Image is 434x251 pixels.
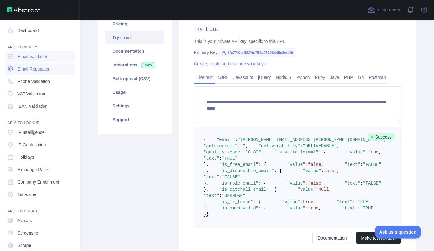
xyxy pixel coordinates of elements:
[312,232,352,244] a: Documentation
[308,162,321,167] span: false
[204,206,209,211] span: },
[219,168,274,173] span: "is_disposable_email"
[303,144,337,148] span: "DELIVERABLE"
[222,156,238,161] span: "TRUE"
[368,150,379,155] span: true
[258,181,266,186] span: : {
[345,162,360,167] span: "text"
[235,137,238,142] span: :
[367,72,389,82] a: Postman
[375,226,422,239] iframe: Toggle Customer Support
[363,162,381,167] span: "FALSE"
[360,206,376,211] span: "TRUE"
[5,63,75,75] a: Email Reputation
[342,72,356,82] a: PHP
[353,199,355,204] span: :
[105,31,164,44] a: Try it out
[204,212,206,217] span: }
[105,17,164,31] a: Pricing
[274,168,282,173] span: : {
[360,162,363,167] span: :
[347,150,366,155] span: "value"
[342,206,358,211] span: "text"
[368,133,395,141] span: Success
[360,181,363,186] span: :
[258,162,266,167] span: : {
[273,72,294,82] a: NodeJS
[105,44,164,58] a: Documentation
[319,187,329,192] span: null
[204,181,209,186] span: },
[5,139,75,150] a: IP Geolocation
[204,187,209,192] span: },
[5,189,75,200] a: Timezone
[17,154,34,160] span: Holidays
[5,127,75,138] a: IP Intelligence
[194,61,266,66] a: Create, rotate and manage your keys
[215,72,231,82] a: cURL
[204,137,206,142] span: {
[204,168,209,173] span: },
[253,199,261,204] span: : {
[245,150,261,155] span: "0.80"
[222,193,246,198] span: "UNKNOWN"
[324,168,337,173] span: false
[105,113,164,126] a: Support
[17,242,31,249] span: Scrape
[206,212,209,217] span: }
[5,201,75,214] div: API'S TO CREATE
[312,72,328,82] a: Ruby
[5,76,75,87] a: Phone Validation
[204,193,219,198] span: "text"
[308,206,319,211] span: true
[204,162,209,167] span: },
[5,37,75,50] div: API'S TO VERIFY
[337,144,339,148] span: ,
[17,129,45,135] span: IP Intelligence
[219,187,269,192] span: "is_catchall_email"
[355,199,371,204] span: "TRUE"
[17,167,49,173] span: Exchange Rates
[287,181,306,186] span: "value"
[219,175,222,180] span: :
[366,150,368,155] span: :
[282,199,300,204] span: "value"
[300,144,303,148] span: :
[321,168,324,173] span: :
[258,206,266,211] span: : {
[231,72,256,82] a: Javascript
[240,144,246,148] span: ""
[245,144,248,148] span: ,
[5,215,75,226] a: Avatars
[345,181,360,186] span: "text"
[358,206,360,211] span: :
[194,38,401,44] div: This is your private API key, specific to this API.
[5,25,75,36] a: Dashboard
[17,91,45,97] span: VAT Validation
[319,150,326,155] span: : {
[269,187,277,192] span: : {
[316,187,318,192] span: :
[219,48,295,57] span: 3fc77f0ed8874c759a07103445e2edd9
[219,181,258,186] span: "is_role_email"
[204,199,209,204] span: },
[306,162,308,167] span: :
[219,156,222,161] span: :
[329,187,331,192] span: ,
[219,206,258,211] span: "is_smtp_valid"
[105,58,164,72] a: Integrations New
[219,162,258,167] span: "is_free_email"
[308,181,321,186] span: false
[319,206,321,211] span: ,
[105,85,164,99] a: Usage
[367,5,402,15] button: Invite users
[321,162,324,167] span: ,
[5,88,75,99] a: VAT Validation
[219,199,253,204] span: "is_mx_found"
[17,66,51,72] span: Email Reputation
[274,150,319,155] span: "is_valid_format"
[217,137,235,142] span: "email"
[5,227,75,239] a: Screenshot
[306,206,308,211] span: :
[337,168,339,173] span: ,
